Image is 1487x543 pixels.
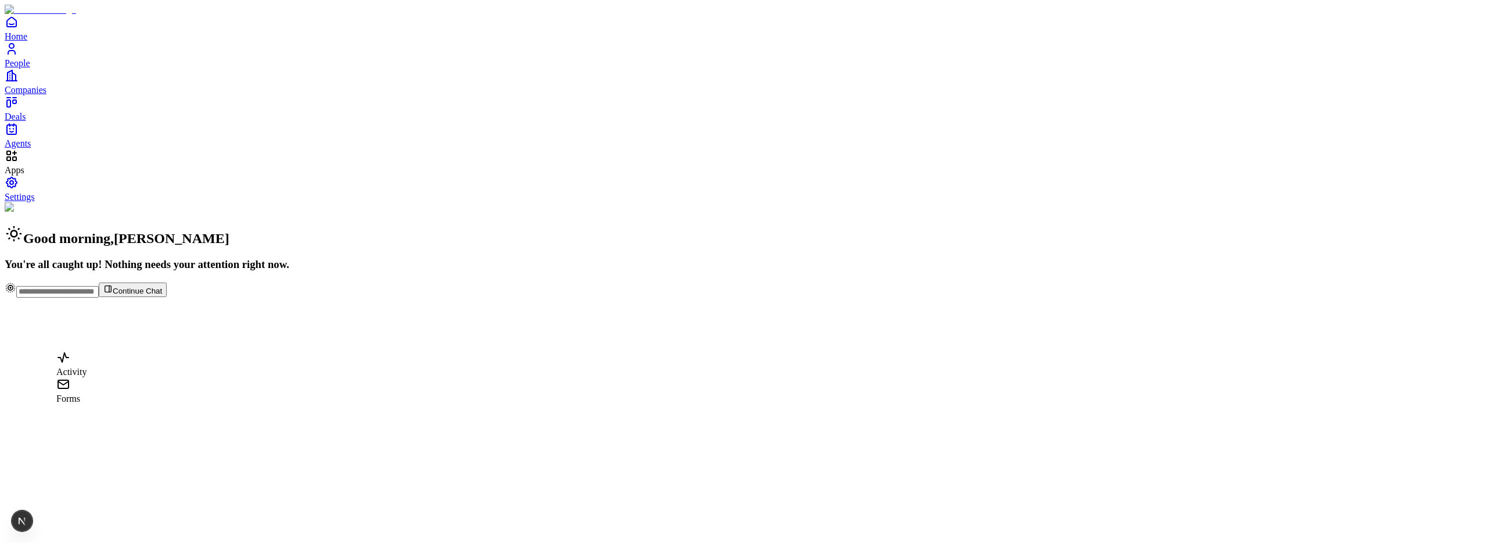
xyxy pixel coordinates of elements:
img: Background [5,202,59,213]
span: Home [5,31,27,41]
div: Forms [56,394,87,404]
div: Continue Chat [5,282,1482,298]
div: Apps [5,149,1482,176]
span: Agents [5,138,31,148]
span: Deals [5,112,26,122]
span: Apps [5,165,24,175]
div: Activity [56,351,87,377]
a: Home [5,15,1482,41]
span: Companies [5,85,46,95]
button: Continue Chat [99,283,167,297]
h3: You're all caught up! Nothing needs your attention right now. [5,258,1482,271]
a: People [5,42,1482,68]
a: Settings [5,176,1482,202]
span: People [5,58,30,68]
img: Item Brain Logo [5,5,76,15]
span: Continue Chat [113,287,162,295]
a: Agents [5,122,1482,148]
div: Forms [56,377,87,404]
h2: Good morning , [PERSON_NAME] [5,224,1482,247]
span: Settings [5,192,35,202]
a: Deals [5,95,1482,122]
div: Activity [56,367,87,377]
a: Companies [5,69,1482,95]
